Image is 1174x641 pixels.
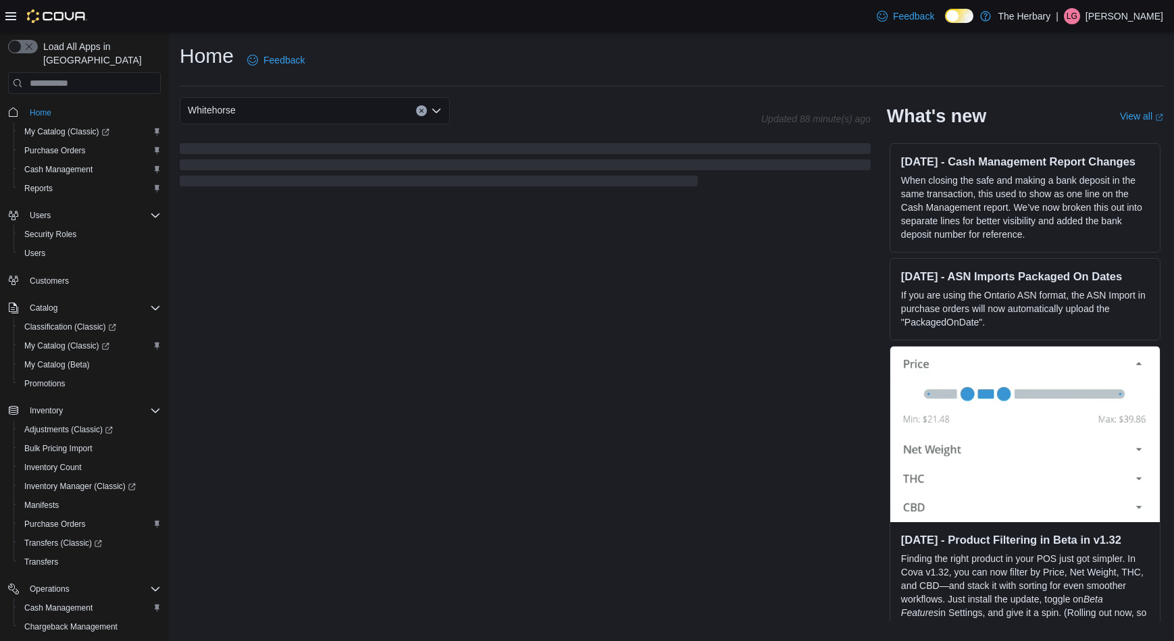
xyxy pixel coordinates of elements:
[24,145,86,156] span: Purchase Orders
[1064,8,1080,24] div: Louis Gagnon
[14,122,166,141] a: My Catalog (Classic)
[24,103,161,120] span: Home
[24,443,93,454] span: Bulk Pricing Import
[263,53,305,67] span: Feedback
[19,535,161,551] span: Transfers (Classic)
[19,226,82,242] a: Security Roles
[19,143,91,159] a: Purchase Orders
[901,594,1103,618] em: Beta Features
[19,440,98,457] a: Bulk Pricing Import
[24,322,116,332] span: Classification (Classic)
[14,179,166,198] button: Reports
[761,113,871,124] p: Updated 88 minute(s) ago
[14,420,166,439] a: Adjustments (Classic)
[14,160,166,179] button: Cash Management
[24,519,86,530] span: Purchase Orders
[19,161,98,178] a: Cash Management
[19,180,58,197] a: Reports
[14,458,166,477] button: Inventory Count
[19,357,95,373] a: My Catalog (Beta)
[416,105,427,116] button: Clear input
[30,584,70,594] span: Operations
[19,600,98,616] a: Cash Management
[14,244,166,263] button: Users
[901,288,1149,329] p: If you are using the Ontario ASN format, the ASN Import in purchase orders will now automatically...
[901,155,1149,168] h3: [DATE] - Cash Management Report Changes
[19,554,161,570] span: Transfers
[24,126,109,137] span: My Catalog (Classic)
[19,459,161,476] span: Inventory Count
[14,553,166,571] button: Transfers
[30,303,57,313] span: Catalog
[19,226,161,242] span: Security Roles
[19,619,161,635] span: Chargeback Management
[14,534,166,553] a: Transfers (Classic)
[24,424,113,435] span: Adjustments (Classic)
[19,376,161,392] span: Promotions
[24,621,118,632] span: Chargeback Management
[14,617,166,636] button: Chargeback Management
[901,174,1149,241] p: When closing the safe and making a bank deposit in the same transaction, this used to show as one...
[901,270,1149,283] h3: [DATE] - ASN Imports Packaged On Dates
[180,146,871,189] span: Loading
[901,533,1149,546] h3: [DATE] - Product Filtering in Beta in v1.32
[24,300,63,316] button: Catalog
[893,9,934,23] span: Feedback
[1120,111,1163,122] a: View allExternal link
[14,336,166,355] a: My Catalog (Classic)
[24,359,90,370] span: My Catalog (Beta)
[1086,8,1163,24] p: [PERSON_NAME]
[19,535,107,551] a: Transfers (Classic)
[19,554,63,570] a: Transfers
[19,124,161,140] span: My Catalog (Classic)
[24,481,136,492] span: Inventory Manager (Classic)
[945,9,973,23] input: Dark Mode
[24,500,59,511] span: Manifests
[19,143,161,159] span: Purchase Orders
[188,102,236,118] span: Whitehorse
[19,619,123,635] a: Chargeback Management
[19,338,161,354] span: My Catalog (Classic)
[14,598,166,617] button: Cash Management
[1056,8,1058,24] p: |
[19,376,71,392] a: Promotions
[3,299,166,317] button: Catalog
[24,602,93,613] span: Cash Management
[871,3,940,30] a: Feedback
[14,225,166,244] button: Security Roles
[24,557,58,567] span: Transfers
[24,403,68,419] button: Inventory
[3,206,166,225] button: Users
[19,516,91,532] a: Purchase Orders
[3,271,166,290] button: Customers
[24,340,109,351] span: My Catalog (Classic)
[19,338,115,354] a: My Catalog (Classic)
[14,141,166,160] button: Purchase Orders
[19,319,122,335] a: Classification (Classic)
[24,403,161,419] span: Inventory
[24,229,76,240] span: Security Roles
[30,210,51,221] span: Users
[19,319,161,335] span: Classification (Classic)
[24,538,102,548] span: Transfers (Classic)
[24,164,93,175] span: Cash Management
[3,401,166,420] button: Inventory
[27,9,87,23] img: Cova
[14,496,166,515] button: Manifests
[901,552,1149,633] p: Finding the right product in your POS just got simpler. In Cova v1.32, you can now filter by Pric...
[24,462,82,473] span: Inventory Count
[24,272,161,289] span: Customers
[24,248,45,259] span: Users
[24,105,57,121] a: Home
[14,355,166,374] button: My Catalog (Beta)
[19,180,161,197] span: Reports
[19,357,161,373] span: My Catalog (Beta)
[19,478,161,494] span: Inventory Manager (Classic)
[19,421,118,438] a: Adjustments (Classic)
[180,43,234,70] h1: Home
[24,207,161,224] span: Users
[14,439,166,458] button: Bulk Pricing Import
[1155,113,1163,122] svg: External link
[1067,8,1077,24] span: LG
[24,183,53,194] span: Reports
